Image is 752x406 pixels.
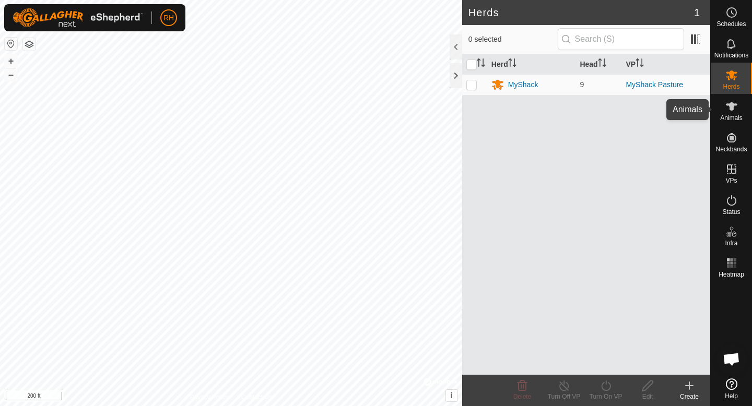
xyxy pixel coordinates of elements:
th: Herd [487,54,576,75]
th: Head [575,54,621,75]
p-sorticon: Activate to sort [508,60,516,68]
span: Help [725,393,738,399]
span: i [451,391,453,400]
a: Privacy Policy [190,392,229,402]
span: Notifications [714,52,748,58]
span: Status [722,209,740,215]
img: Gallagher Logo [13,8,143,27]
div: MyShack [508,79,538,90]
div: Turn Off VP [543,392,585,401]
div: Create [668,392,710,401]
span: 0 selected [468,34,558,45]
span: Animals [720,115,743,121]
span: 9 [580,80,584,89]
p-sorticon: Activate to sort [636,60,644,68]
div: Edit [627,392,668,401]
span: 1 [694,5,700,20]
button: Map Layers [23,38,36,51]
span: RH [163,13,174,23]
span: Infra [725,240,737,246]
span: Schedules [716,21,746,27]
button: i [446,390,457,401]
span: VPs [725,177,737,184]
input: Search (S) [558,28,684,50]
h2: Herds [468,6,694,19]
th: VP [621,54,710,75]
button: – [5,68,17,81]
p-sorticon: Activate to sort [598,60,606,68]
div: Turn On VP [585,392,627,401]
a: Contact Us [241,392,272,402]
span: Delete [513,393,532,400]
button: + [5,55,17,67]
p-sorticon: Activate to sort [477,60,485,68]
a: MyShack Pasture [626,80,683,89]
button: Reset Map [5,38,17,50]
span: Heatmap [719,271,744,278]
span: Neckbands [715,146,747,152]
div: Open chat [716,343,747,375]
span: Herds [723,83,739,90]
a: Help [711,374,752,403]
